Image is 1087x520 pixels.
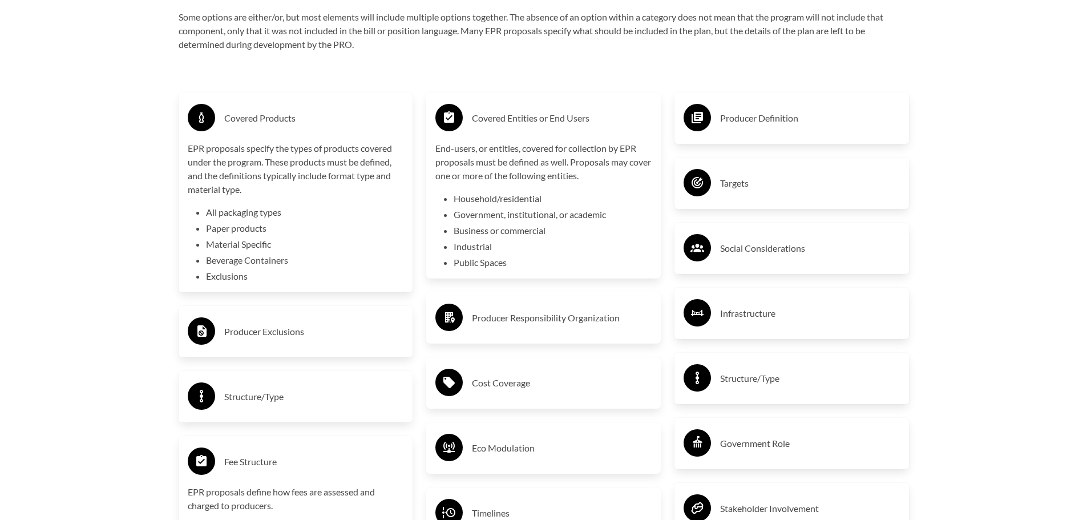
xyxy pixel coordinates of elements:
h3: Producer Responsibility Organization [472,309,652,327]
h3: Targets [720,174,900,192]
h3: Fee Structure [224,453,404,471]
p: Some options are either/or, but most elements will include multiple options together. The absence... [179,10,909,51]
li: Paper products [206,221,404,235]
li: Public Spaces [454,256,652,269]
p: EPR proposals specify the types of products covered under the program. These products must be def... [188,142,404,196]
li: Household/residential [454,192,652,205]
h3: Stakeholder Involvement [720,499,900,518]
p: EPR proposals define how fees are assessed and charged to producers. [188,485,404,513]
li: Government, institutional, or academic [454,208,652,221]
h3: Covered Entities or End Users [472,109,652,127]
h3: Social Considerations [720,239,900,257]
h3: Producer Exclusions [224,323,404,341]
h3: Infrastructure [720,304,900,323]
h3: Covered Products [224,109,404,127]
li: All packaging types [206,205,404,219]
li: Business or commercial [454,224,652,237]
h3: Producer Definition [720,109,900,127]
h3: Structure/Type [224,388,404,406]
h3: Government Role [720,434,900,453]
h3: Cost Coverage [472,374,652,392]
li: Beverage Containers [206,253,404,267]
li: Exclusions [206,269,404,283]
li: Material Specific [206,237,404,251]
p: End-users, or entities, covered for collection by EPR proposals must be defined as well. Proposal... [435,142,652,183]
h3: Eco Modulation [472,439,652,457]
li: Industrial [454,240,652,253]
h3: Structure/Type [720,369,900,388]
